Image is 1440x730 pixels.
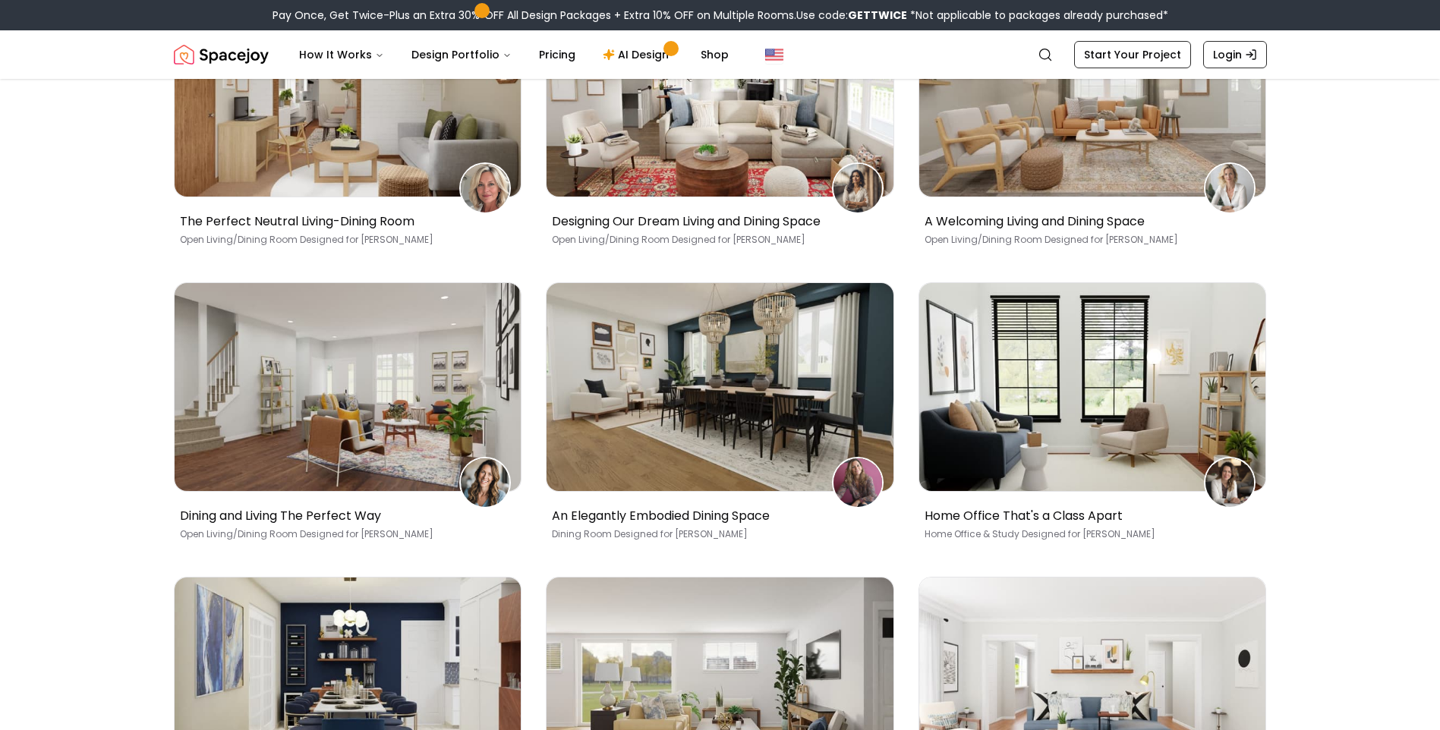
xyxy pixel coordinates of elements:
a: Pricing [527,39,588,70]
img: Grace Ellenberg [1205,164,1254,212]
img: Shruti Sonni [833,164,882,212]
p: Dining and Living The Perfect Way [180,507,510,525]
span: Designed for [300,233,358,246]
span: Designed for [614,527,673,540]
span: *Not applicable to packages already purchased* [907,8,1168,23]
button: Design Portfolio [399,39,524,70]
p: The Perfect Neutral Living-Dining Room [180,212,510,231]
a: Spacejoy [174,39,269,70]
p: Open Living/Dining Room [PERSON_NAME] [925,234,1255,246]
span: Designed for [672,233,730,246]
img: Jeni Schrimsher [461,458,509,507]
span: Use code: [796,8,907,23]
img: United States [765,46,783,64]
a: An Elegantly Embodied Dining SpaceHusna HusainyAn Elegantly Embodied Dining SpaceDining Room Desi... [546,282,894,552]
p: Home Office That's a Class Apart [925,507,1255,525]
p: Dining Room [PERSON_NAME] [552,528,882,540]
a: Dining and Living The Perfect WayJeni SchrimsherDining and Living The Perfect WayOpen Living/Dini... [174,282,522,552]
img: Spacejoy Logo [174,39,269,70]
img: AMBER GORZYNSKI [461,164,509,212]
img: Heather Simons [1205,458,1254,507]
p: Open Living/Dining Room [PERSON_NAME] [180,528,510,540]
span: Designed for [1045,233,1103,246]
p: Open Living/Dining Room [PERSON_NAME] [180,234,510,246]
p: An Elegantly Embodied Dining Space [552,507,882,525]
a: Shop [688,39,741,70]
p: Home Office & Study [PERSON_NAME] [925,528,1255,540]
img: Husna Husainy [833,458,882,507]
span: Designed for [1022,527,1080,540]
span: Designed for [300,527,358,540]
a: Login [1203,41,1267,68]
p: Open Living/Dining Room [PERSON_NAME] [552,234,882,246]
nav: Main [287,39,741,70]
b: GETTWICE [848,8,907,23]
a: Home Office That's a Class ApartHeather SimonsHome Office That's a Class ApartHome Office & Study... [919,282,1267,552]
div: Pay Once, Get Twice-Plus an Extra 30% OFF All Design Packages + Extra 10% OFF on Multiple Rooms. [273,8,1168,23]
nav: Global [174,30,1267,79]
a: Start Your Project [1074,41,1191,68]
p: Designing Our Dream Living and Dining Space [552,212,882,231]
p: A Welcoming Living and Dining Space [925,212,1255,231]
a: AI Design [591,39,685,70]
button: How It Works [287,39,396,70]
